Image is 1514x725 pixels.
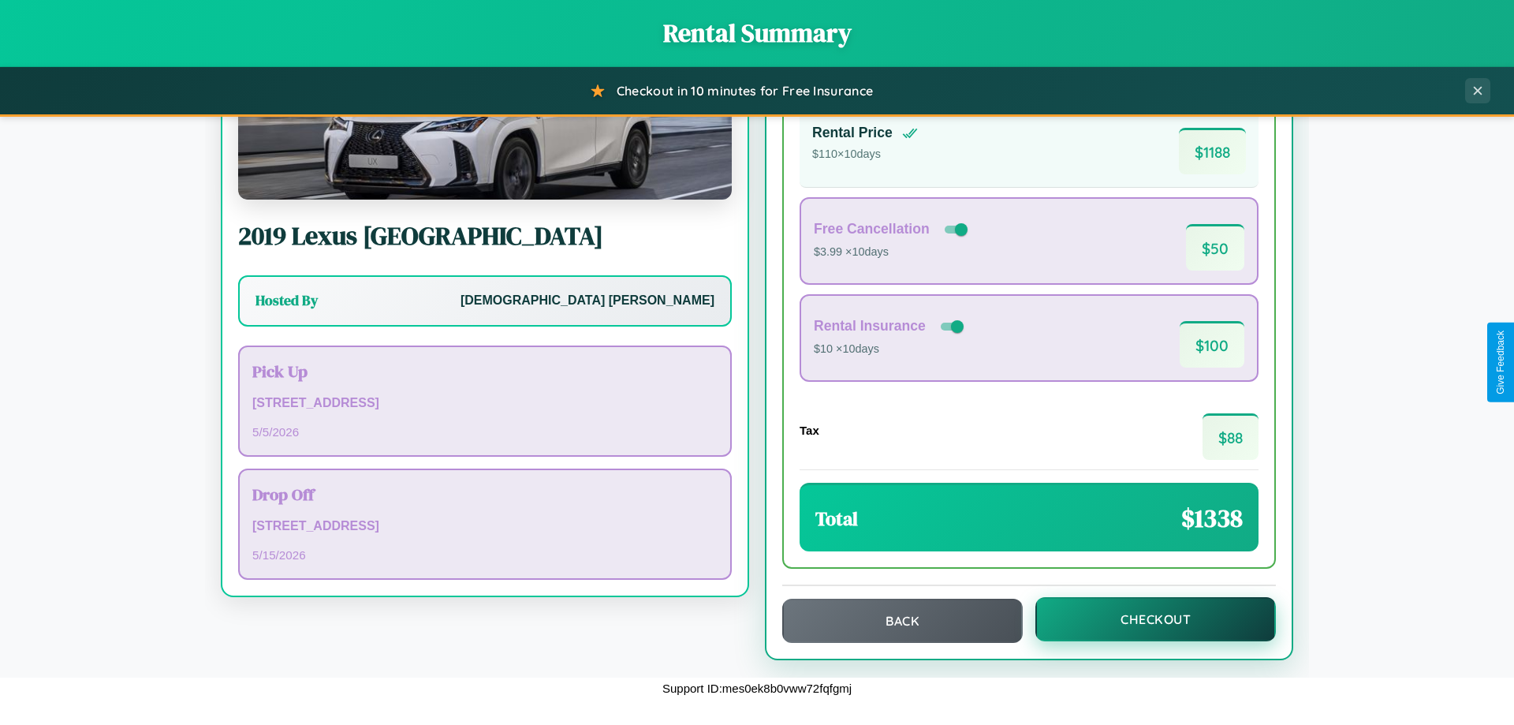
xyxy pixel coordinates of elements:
[782,599,1023,643] button: Back
[814,339,967,360] p: $10 × 10 days
[814,318,926,334] h4: Rental Insurance
[252,360,718,383] h3: Pick Up
[461,290,714,312] p: [DEMOGRAPHIC_DATA] [PERSON_NAME]
[252,544,718,566] p: 5 / 15 / 2026
[662,678,852,699] p: Support ID: mes0ek8b0vww72fqfgmj
[1180,321,1244,368] span: $ 100
[800,424,819,437] h4: Tax
[1495,331,1506,394] div: Give Feedback
[815,506,858,532] h3: Total
[252,515,718,538] p: [STREET_ADDRESS]
[812,125,893,141] h4: Rental Price
[238,42,732,200] img: Lexus TX
[1181,501,1243,536] span: $ 1338
[814,221,930,237] h4: Free Cancellation
[1179,128,1246,174] span: $ 1188
[617,83,873,99] span: Checkout in 10 minutes for Free Insurance
[1035,597,1276,641] button: Checkout
[252,421,718,443] p: 5 / 5 / 2026
[1186,224,1244,271] span: $ 50
[252,392,718,415] p: [STREET_ADDRESS]
[255,291,318,310] h3: Hosted By
[252,483,718,506] h3: Drop Off
[814,242,971,263] p: $3.99 × 10 days
[16,16,1498,50] h1: Rental Summary
[812,144,918,165] p: $ 110 × 10 days
[1203,413,1259,460] span: $ 88
[238,219,732,253] h2: 2019 Lexus [GEOGRAPHIC_DATA]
